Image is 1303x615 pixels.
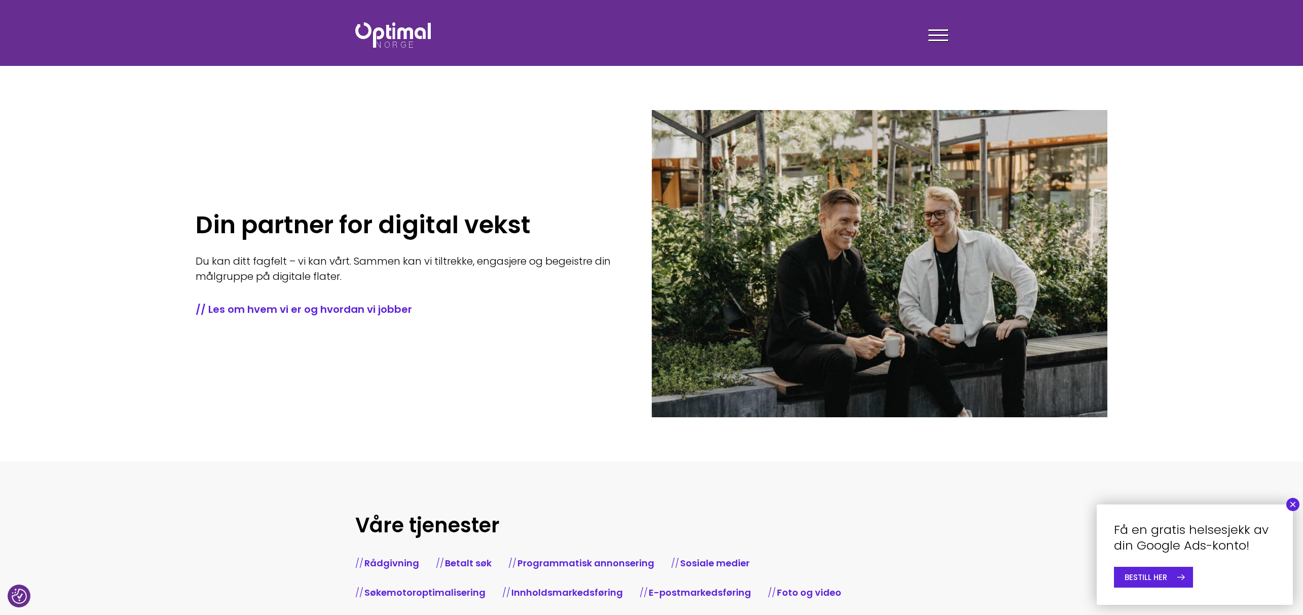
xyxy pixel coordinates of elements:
a: Søkemotoroptimalisering [364,586,486,599]
button: Samtykkepreferanser [12,589,27,604]
p: Du kan ditt fagfelt – vi kan vårt. Sammen kan vi tiltrekke, engasjere og begeistre din målgruppe ... [196,254,621,284]
a: Betalt søk [445,557,492,569]
a: Rådgivning [364,557,419,569]
h4: Få en gratis helsesjekk av din Google Ads-konto! [1114,522,1276,553]
h2: Våre tjenester [355,512,948,538]
a: Programmatisk annonsering [517,557,654,569]
a: // Les om hvem vi er og hvordan vi jobber [196,302,621,316]
img: Revisit consent button [12,589,27,604]
h1: Din partner for digital vekst [196,211,621,239]
a: E-postmarkedsføring [649,586,751,599]
a: Sosiale medier [680,557,750,569]
a: BESTILL HER [1114,567,1193,588]
a: Foto og video [777,586,841,599]
img: Optimal Norge [355,22,431,48]
button: Close [1286,498,1299,511]
a: Innholdsmarkedsføring [511,586,623,599]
